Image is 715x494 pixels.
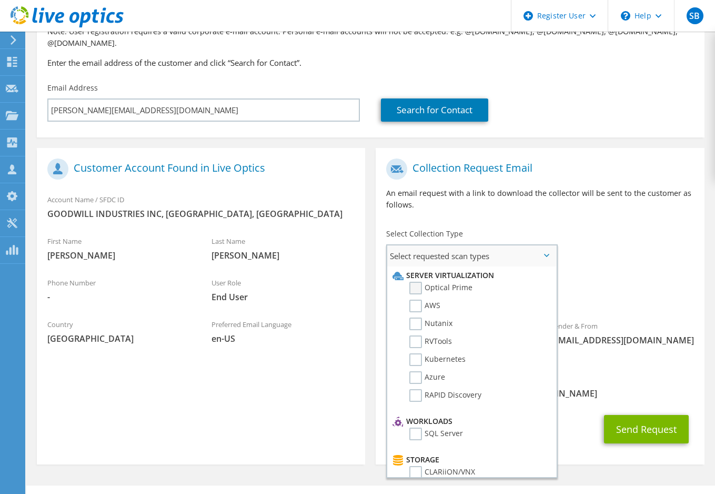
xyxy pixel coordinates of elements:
span: GOODWILL INDUSTRIES INC, [GEOGRAPHIC_DATA], [GEOGRAPHIC_DATA] [47,208,355,220]
button: Send Request [604,415,689,443]
span: SB [687,7,703,24]
span: [EMAIL_ADDRESS][DOMAIN_NAME] [551,334,694,346]
div: To [376,315,540,363]
label: Email Address [47,83,98,93]
p: An email request with a link to download the collector will be sent to the customer as follows. [386,187,693,211]
span: End User [212,291,355,303]
div: Sender & From [540,315,704,351]
div: Account Name / SFDC ID [37,189,365,225]
svg: \n [621,11,630,21]
li: Server Virtualization [390,269,551,282]
h1: Collection Request Email [386,159,688,180]
label: RAPID Discovery [409,389,481,402]
label: Kubernetes [409,353,466,366]
div: Country [37,313,201,350]
label: Optical Prime [409,282,472,294]
span: [PERSON_NAME] [47,250,190,261]
div: CC & Reply To [376,368,704,404]
h1: Customer Account Found in Live Optics [47,159,349,180]
span: - [47,291,190,303]
span: [GEOGRAPHIC_DATA] [47,333,190,344]
p: Note: User registration requires a valid corporate e-mail account. Personal e-mail accounts will ... [47,26,694,49]
h3: Enter the email address of the customer and click “Search for Contact”. [47,57,694,68]
span: Select requested scan types [387,245,556,266]
div: Preferred Email Language [201,313,365,350]
label: CLARiiON/VNX [409,466,475,479]
div: Requested Collections [376,271,704,310]
div: First Name [37,230,201,266]
label: Azure [409,371,445,384]
label: Select Collection Type [386,229,463,239]
li: Workloads [390,415,551,428]
label: Nutanix [409,318,452,330]
li: Storage [390,453,551,466]
a: Search for Contact [381,98,488,122]
span: en-US [212,333,355,344]
div: Phone Number [37,272,201,308]
div: User Role [201,272,365,308]
label: RVTools [409,335,452,348]
div: Last Name [201,230,365,266]
label: SQL Server [409,428,463,440]
span: [PERSON_NAME] [212,250,355,261]
label: AWS [409,300,440,312]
